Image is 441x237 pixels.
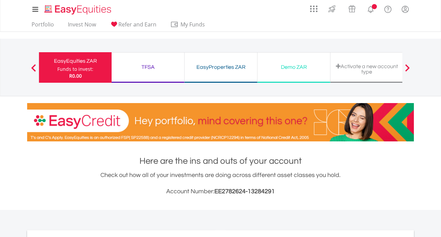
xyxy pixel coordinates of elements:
div: TFSA [116,62,180,72]
img: vouchers-v2.svg [346,3,358,14]
img: EasyEquities_Logo.png [43,4,114,15]
span: R0.00 [69,73,82,79]
img: EasyCredit Promotion Banner [27,103,414,141]
span: EE2782624-13284291 [214,188,275,195]
span: My Funds [170,20,215,29]
a: AppsGrid [306,2,322,13]
img: thrive-v2.svg [326,3,338,14]
a: Notifications [362,2,379,15]
div: Check out how all of your investments are doing across different asset classes you hold. [27,171,414,196]
div: Funds to invest: [57,66,93,73]
div: EasyProperties ZAR [189,62,253,72]
img: grid-menu-icon.svg [310,5,318,13]
a: My Profile [397,2,414,17]
a: Vouchers [342,2,362,14]
div: Demo ZAR [262,62,326,72]
a: FAQ's and Support [379,2,397,15]
a: Refer and Earn [107,21,159,32]
a: Home page [42,2,114,15]
div: EasyEquities ZAR [43,56,108,66]
span: Refer and Earn [118,21,156,28]
a: Invest Now [65,21,99,32]
h3: Account Number: [27,187,414,196]
div: Activate a new account type [334,63,399,75]
h1: Here are the ins and outs of your account [27,155,414,167]
a: Portfolio [29,21,57,32]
